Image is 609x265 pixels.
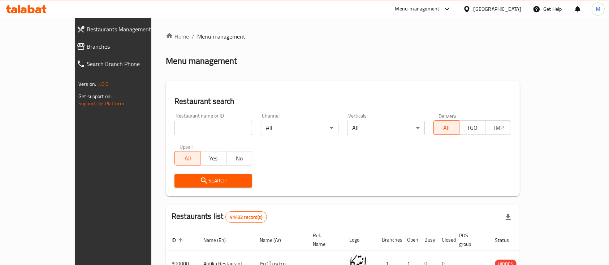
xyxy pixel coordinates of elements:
button: All [433,120,459,135]
span: Get support on: [78,92,112,101]
div: All [261,121,338,135]
a: Search Branch Phone [71,55,177,72]
span: Version: [78,79,96,89]
a: Support.OpsPlatform [78,99,124,108]
div: Export file [500,208,517,226]
label: Delivery [439,113,457,118]
span: All [178,153,198,164]
span: No [229,153,249,164]
span: Name (En) [203,236,235,244]
span: All [437,123,457,133]
button: TMP [485,120,511,135]
a: Home [166,32,189,41]
h2: Restaurant search [174,96,511,107]
span: Search [180,176,246,185]
li: / [192,32,194,41]
span: M [596,5,600,13]
a: Branches [71,38,177,55]
th: Closed [436,229,453,251]
span: TMP [488,123,508,133]
span: 41492 record(s) [226,214,267,221]
span: TGO [462,123,482,133]
button: No [226,151,252,165]
button: Yes [200,151,226,165]
div: Total records count [225,211,267,223]
th: Busy [419,229,436,251]
nav: breadcrumb [166,32,520,41]
span: Branches [87,42,171,51]
h2: Menu management [166,55,237,67]
button: Search [174,174,252,187]
span: ID [172,236,185,244]
h2: Restaurants list [172,211,267,223]
div: Menu-management [395,5,440,13]
th: Open [401,229,419,251]
span: Ref. Name [313,231,335,248]
a: Restaurants Management [71,21,177,38]
th: Logo [344,229,376,251]
span: Search Branch Phone [87,59,171,68]
button: All [174,151,200,165]
span: POS group [459,231,480,248]
div: All [347,121,425,135]
span: Yes [203,153,223,164]
button: TGO [459,120,485,135]
span: Menu management [197,32,245,41]
th: Branches [376,229,401,251]
div: [GEOGRAPHIC_DATA] [474,5,521,13]
span: 1.0.0 [97,79,108,89]
span: Name (Ar) [260,236,290,244]
span: Status [495,236,518,244]
span: Restaurants Management [87,25,171,34]
input: Search for restaurant name or ID.. [174,121,252,135]
label: Upsell [180,144,193,149]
